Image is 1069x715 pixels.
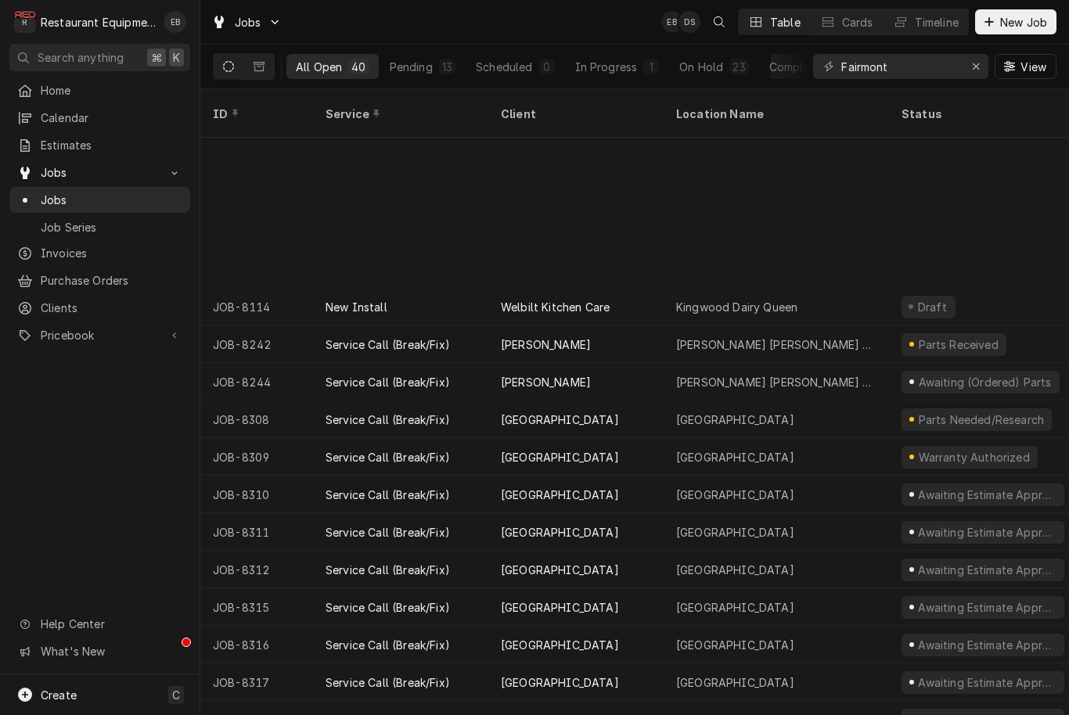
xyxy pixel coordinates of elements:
div: 1 [646,59,656,75]
div: On Hold [679,59,723,75]
span: Home [41,82,182,99]
div: Service Call (Break/Fix) [326,449,450,465]
span: Pricebook [41,327,159,343]
div: [GEOGRAPHIC_DATA] [501,524,619,541]
div: Parts Needed/Research [916,411,1046,428]
span: View [1017,59,1049,75]
div: JOB-8244 [200,363,313,401]
span: Create [41,688,77,702]
div: [GEOGRAPHIC_DATA] [676,487,794,503]
span: New Job [997,14,1050,31]
div: 23 [732,59,745,75]
div: Service Call (Break/Fix) [326,637,450,653]
div: [GEOGRAPHIC_DATA] [501,449,619,465]
div: [GEOGRAPHIC_DATA] [676,637,794,653]
div: New Install [326,299,387,315]
div: Restaurant Equipment Diagnostics's Avatar [14,11,36,33]
span: K [173,49,180,66]
button: Erase input [963,54,988,79]
span: Jobs [41,164,159,181]
div: Emily Bird's Avatar [164,11,186,33]
div: JOB-8242 [200,325,313,363]
div: Completed [769,59,828,75]
span: Job Series [41,219,182,235]
button: Open search [707,9,732,34]
a: Go to Help Center [9,611,190,637]
div: Awaiting Estimate Approval [916,487,1058,503]
div: [PERSON_NAME] [PERSON_NAME] #349 [676,374,876,390]
div: Awaiting Estimate Approval [916,562,1058,578]
div: Timeline [915,14,959,31]
a: Calendar [9,105,190,131]
a: Job Series [9,214,190,240]
a: Go to Jobs [205,9,288,35]
div: Awaiting Estimate Approval [916,637,1058,653]
div: [PERSON_NAME] [PERSON_NAME] #349 [676,336,876,353]
a: Home [9,77,190,103]
span: Estimates [41,137,182,153]
div: Service Call (Break/Fix) [326,487,450,503]
span: C [172,687,180,703]
div: JOB-8309 [200,438,313,476]
span: Calendar [41,110,182,126]
div: All Open [296,59,342,75]
div: Warranty Authorized [916,449,1031,465]
div: Derek Stewart's Avatar [678,11,700,33]
div: Table [770,14,801,31]
div: [GEOGRAPHIC_DATA] [501,599,619,616]
div: Awaiting (Ordered) Parts [916,374,1053,390]
span: Search anything [38,49,124,66]
div: Welbilt Kitchen Care [501,299,610,315]
div: Cards [842,14,873,31]
input: Keyword search [841,54,959,79]
div: Status [902,106,1061,122]
div: [GEOGRAPHIC_DATA] [501,562,619,578]
div: Awaiting Estimate Approval [916,599,1058,616]
span: Jobs [235,14,261,31]
div: Scheduled [476,59,532,75]
span: What's New [41,643,181,659]
a: Go to What's New [9,638,190,664]
div: EB [661,11,683,33]
div: Client [501,106,648,122]
div: [GEOGRAPHIC_DATA] [676,599,794,616]
div: Service Call (Break/Fix) [326,599,450,616]
div: 13 [442,59,452,75]
div: 0 [542,59,552,75]
div: Service [326,106,473,122]
div: [GEOGRAPHIC_DATA] [501,487,619,503]
div: JOB-8310 [200,476,313,513]
button: New Job [975,9,1056,34]
div: Draft [916,299,949,315]
button: View [995,54,1056,79]
div: Service Call (Break/Fix) [326,562,450,578]
div: 40 [351,59,365,75]
div: [GEOGRAPHIC_DATA] [501,411,619,428]
div: JOB-8114 [200,288,313,325]
div: [GEOGRAPHIC_DATA] [501,637,619,653]
div: Pending [390,59,433,75]
div: ID [213,106,297,122]
div: Awaiting Estimate Approval [916,524,1058,541]
div: EB [164,11,186,33]
div: JOB-8308 [200,401,313,438]
div: JOB-8312 [200,551,313,588]
div: Parts Received [916,336,1000,353]
span: Jobs [41,192,182,208]
div: In Progress [575,59,638,75]
div: JOB-8316 [200,626,313,663]
span: Invoices [41,245,182,261]
div: [PERSON_NAME] [501,336,591,353]
span: Help Center [41,616,181,632]
div: Awaiting Estimate Approval [916,674,1058,691]
div: Service Call (Break/Fix) [326,411,450,428]
a: Jobs [9,187,190,213]
span: ⌘ [151,49,162,66]
div: [GEOGRAPHIC_DATA] [501,674,619,691]
div: Location Name [676,106,873,122]
a: Purchase Orders [9,268,190,293]
button: Search anything⌘K [9,44,190,71]
div: Emily Bird's Avatar [661,11,683,33]
a: Invoices [9,240,190,266]
div: R [14,11,36,33]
